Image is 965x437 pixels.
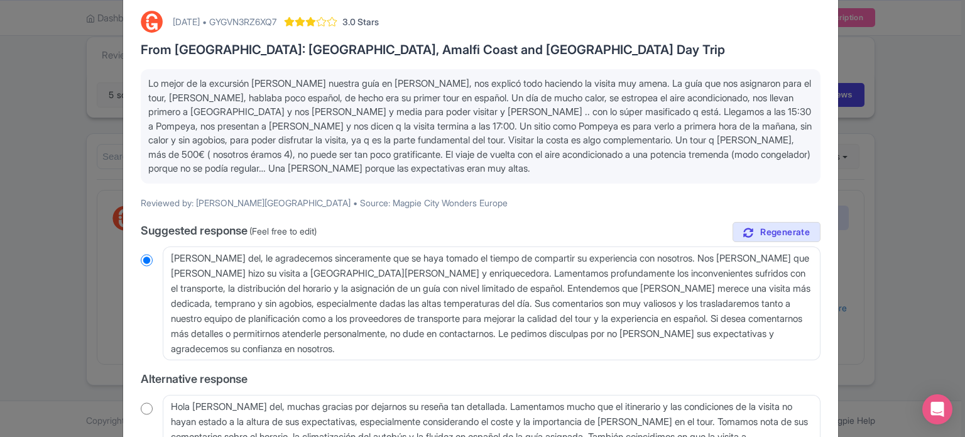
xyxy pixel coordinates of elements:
[141,224,248,237] span: Suggested response
[163,246,821,361] textarea: [PERSON_NAME] del, le agradecemos sinceramente que se haya tomado el tiempo de compartir su exper...
[141,43,821,57] h3: From [GEOGRAPHIC_DATA]: [GEOGRAPHIC_DATA], Amalfi Coast and [GEOGRAPHIC_DATA] Day Trip
[760,226,810,238] span: Regenerate
[342,15,379,28] span: 3.0 Stars
[922,394,952,424] div: Open Intercom Messenger
[733,222,821,243] a: Regenerate
[141,196,821,209] p: Reviewed by: [PERSON_NAME][GEOGRAPHIC_DATA] • Source: Magpie City Wonders Europe
[249,226,317,236] span: (Feel free to edit)
[173,15,276,28] div: [DATE] • GYGVN3RZ6XQ7
[148,77,812,174] span: Lo mejor de la excursión [PERSON_NAME] nuestra guía en [PERSON_NAME], nos explicó todo haciendo l...
[141,11,163,33] img: GetYourGuide Logo
[141,372,248,385] span: Alternative response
